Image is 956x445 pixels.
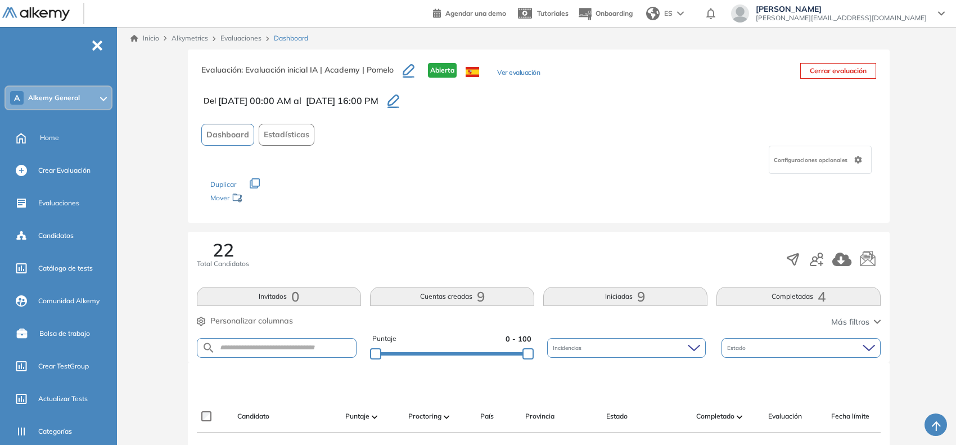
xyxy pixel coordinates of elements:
a: Evaluaciones [220,34,261,42]
span: Personalizar columnas [210,315,293,327]
span: Puntaje [372,334,396,344]
span: Completado [696,411,734,421]
span: Categorías [38,426,72,437]
button: Personalizar columnas [197,315,293,327]
span: Candidatos [38,231,74,241]
span: Crear TestGroup [38,361,89,371]
span: Alkymetrics [172,34,208,42]
img: SEARCH_ALT [202,341,215,355]
button: Onboarding [578,2,633,26]
span: A [14,93,20,102]
span: : Evaluación inicial IA | Academy | Pomelo [241,65,394,75]
img: [missing "en.ARROW_ALT" translation] [372,415,377,419]
span: Catálogo de tests [38,263,93,273]
span: Home [40,133,59,143]
div: Mover [210,188,323,209]
span: Actualizar Tests [38,394,88,404]
img: Logo [2,7,70,21]
span: Comunidad Alkemy [38,296,100,306]
span: Estadísticas [264,129,309,141]
a: Inicio [130,33,159,43]
span: Configuraciones opcionales [774,156,850,164]
button: Cuentas creadas9 [370,287,534,306]
button: Iniciadas9 [543,287,707,306]
div: Incidencias [547,338,706,358]
img: world [646,7,660,20]
span: Evaluaciones [38,198,79,208]
span: Alkemy General [28,93,80,102]
span: Estado [727,344,748,352]
span: Candidato [237,411,269,421]
span: Dashboard [206,129,249,141]
span: Dashboard [274,33,308,43]
img: ESP [466,67,479,77]
button: Cerrar evaluación [800,63,876,79]
div: Configuraciones opcionales [769,146,872,174]
span: [DATE] 00:00 AM [218,94,291,107]
button: Dashboard [201,124,254,146]
button: Invitados0 [197,287,361,306]
span: Provincia [525,411,554,421]
span: Más filtros [831,316,869,328]
span: Abierta [428,63,457,78]
button: Estadísticas [259,124,314,146]
span: Fecha límite [831,411,869,421]
span: Del [204,95,216,107]
button: Ver evaluación [497,68,540,79]
span: Proctoring [408,411,441,421]
span: Bolsa de trabajo [39,329,90,339]
span: Puntaje [345,411,369,421]
span: Tutoriales [537,9,569,17]
button: Completadas4 [716,287,881,306]
h3: Evaluación [201,63,403,87]
span: País [480,411,494,421]
span: [PERSON_NAME][EMAIL_ADDRESS][DOMAIN_NAME] [756,14,927,23]
span: Agendar una demo [445,9,506,17]
span: [DATE] 16:00 PM [306,94,378,107]
button: Más filtros [831,316,881,328]
span: Onboarding [596,9,633,17]
span: Estado [606,411,628,421]
span: [PERSON_NAME] [756,5,927,14]
span: ES [664,8,673,19]
span: 22 [213,241,234,259]
span: Duplicar [210,180,236,188]
a: Agendar una demo [433,6,506,19]
img: [missing "en.ARROW_ALT" translation] [444,415,449,419]
span: Crear Evaluación [38,165,91,176]
span: Incidencias [553,344,584,352]
span: Evaluación [768,411,802,421]
div: Estado [721,338,881,358]
span: 0 - 100 [506,334,531,344]
span: Total Candidatos [197,259,249,269]
span: al [294,94,301,107]
img: [missing "en.ARROW_ALT" translation] [737,415,742,419]
img: arrow [677,11,684,16]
